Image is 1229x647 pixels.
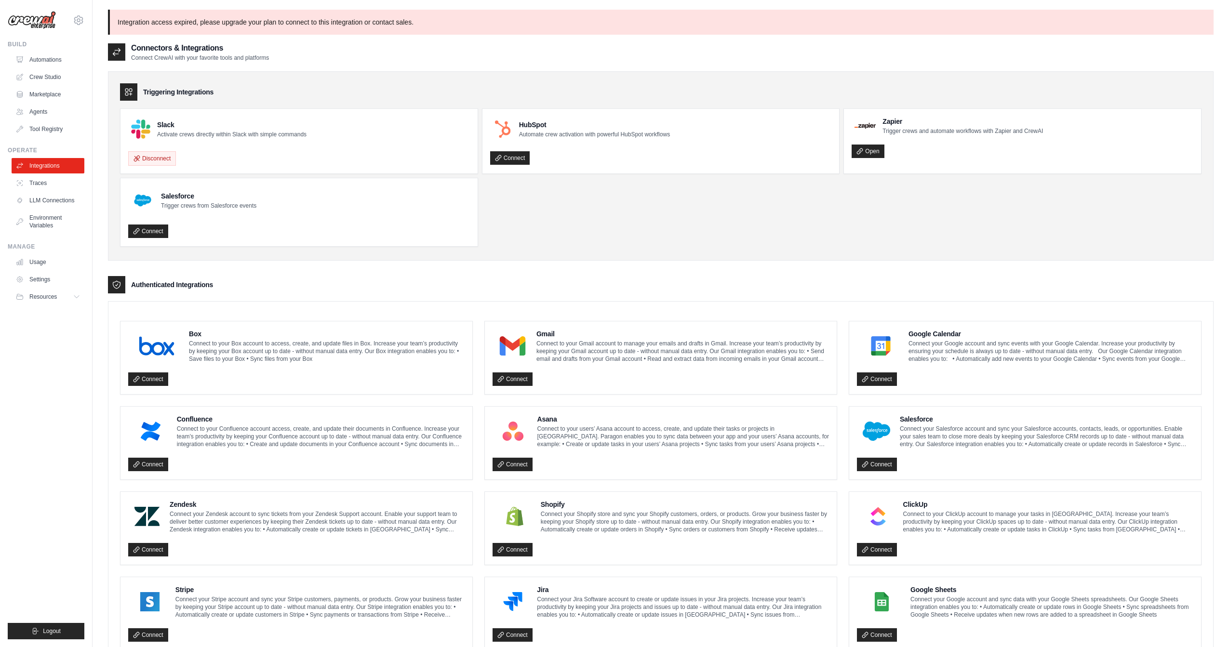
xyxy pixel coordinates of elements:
[161,191,256,201] h4: Salesforce
[541,500,829,509] h4: Shopify
[8,623,84,639] button: Logout
[131,189,154,212] img: Salesforce Logo
[128,224,168,238] a: Connect
[908,340,1193,363] p: Connect your Google account and sync events with your Google Calendar. Increase your productivity...
[857,458,897,471] a: Connect
[537,595,829,619] p: Connect your Jira Software account to create or update issues in your Jira projects. Increase you...
[189,329,465,339] h4: Box
[855,123,876,129] img: Zapier Logo
[536,329,829,339] h4: Gmail
[537,425,829,448] p: Connect to your users’ Asana account to access, create, and update their tasks or projects in [GE...
[12,69,84,85] a: Crew Studio
[493,458,533,471] a: Connect
[910,585,1193,594] h4: Google Sheets
[29,293,57,301] span: Resources
[8,40,84,48] div: Build
[131,422,170,441] img: Confluence Logo
[493,372,533,386] a: Connect
[12,87,84,102] a: Marketplace
[537,585,829,594] h4: Jira
[490,151,530,165] a: Connect
[128,458,168,471] a: Connect
[857,372,897,386] a: Connect
[882,117,1043,126] h4: Zapier
[541,510,829,533] p: Connect your Shopify store and sync your Shopify customers, orders, or products. Grow your busine...
[882,127,1043,135] p: Trigger crews and automate workflows with Zapier and CrewAI
[131,507,163,526] img: Zendesk Logo
[12,52,84,67] a: Automations
[12,289,84,304] button: Resources
[495,422,531,441] img: Asana Logo
[128,543,168,556] a: Connect
[910,595,1193,619] p: Connect your Google account and sync data with your Google Sheets spreadsheets. Our Google Sheets...
[161,202,256,210] p: Trigger crews from Salesforce events
[170,500,465,509] h4: Zendesk
[903,510,1193,533] p: Connect to your ClickUp account to manage your tasks in [GEOGRAPHIC_DATA]. Increase your team’s p...
[131,592,169,611] img: Stripe Logo
[170,510,465,533] p: Connect your Zendesk account to sync tickets from your Zendesk Support account. Enable your suppo...
[12,121,84,137] a: Tool Registry
[908,329,1193,339] h4: Google Calendar
[900,425,1193,448] p: Connect your Salesforce account and sync your Salesforce accounts, contacts, leads, or opportunit...
[12,104,84,119] a: Agents
[177,425,465,448] p: Connect to your Confluence account access, create, and update their documents in Confluence. Incr...
[43,627,61,635] span: Logout
[12,175,84,191] a: Traces
[8,243,84,251] div: Manage
[536,340,829,363] p: Connect to your Gmail account to manage your emails and drafts in Gmail. Increase your team’s pro...
[8,146,84,154] div: Operate
[860,422,893,441] img: Salesforce Logo
[8,11,56,29] img: Logo
[131,54,269,62] p: Connect CrewAI with your favorite tools and platforms
[903,500,1193,509] h4: ClickUp
[175,585,465,594] h4: Stripe
[131,336,182,356] img: Box Logo
[131,42,269,54] h2: Connectors & Integrations
[131,280,213,290] h3: Authenticated Integrations
[128,628,168,642] a: Connect
[493,543,533,556] a: Connect
[12,254,84,270] a: Usage
[519,120,670,130] h4: HubSpot
[495,507,534,526] img: Shopify Logo
[128,372,168,386] a: Connect
[857,628,897,642] a: Connect
[860,336,902,356] img: Google Calendar Logo
[157,120,307,130] h4: Slack
[128,151,176,166] button: Disconnect
[493,119,512,139] img: HubSpot Logo
[495,336,530,356] img: Gmail Logo
[177,414,465,424] h4: Confluence
[900,414,1193,424] h4: Salesforce
[493,628,533,642] a: Connect
[519,131,670,138] p: Automate crew activation with powerful HubSpot workflows
[12,158,84,173] a: Integrations
[537,414,829,424] h4: Asana
[860,507,896,526] img: ClickUp Logo
[189,340,465,363] p: Connect to your Box account to access, create, and update files in Box. Increase your team’s prod...
[108,10,1214,35] p: Integration access expired, please upgrade your plan to connect to this integration or contact sa...
[12,210,84,233] a: Environment Variables
[131,119,150,139] img: Slack Logo
[143,87,214,97] h3: Triggering Integrations
[860,592,904,611] img: Google Sheets Logo
[495,592,530,611] img: Jira Logo
[157,131,307,138] p: Activate crews directly within Slack with simple commands
[12,193,84,208] a: LLM Connections
[175,595,465,619] p: Connect your Stripe account and sync your Stripe customers, payments, or products. Grow your busi...
[857,543,897,556] a: Connect
[852,145,884,158] a: Open
[12,272,84,287] a: Settings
